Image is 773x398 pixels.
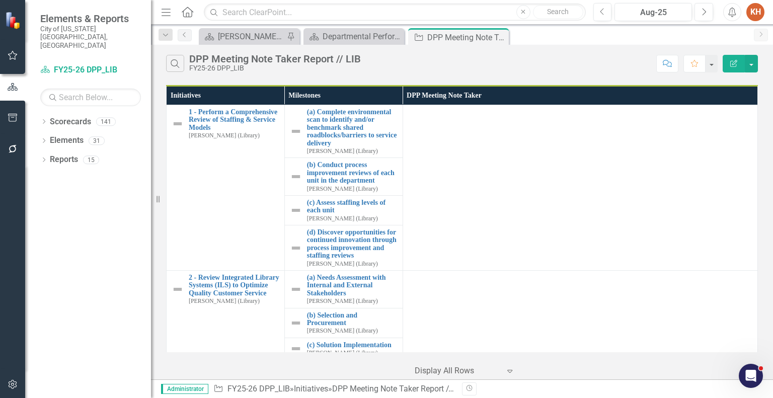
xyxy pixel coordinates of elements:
[161,384,208,394] span: Administrator
[5,12,23,29] img: ClearPoint Strategy
[533,5,583,19] button: Search
[290,317,302,329] img: Not Defined
[50,116,91,128] a: Scorecards
[403,105,757,271] td: Double-Click to Edit
[306,30,402,43] a: Departmental Performance Plans - 3 Columns
[290,204,302,216] img: Not Defined
[290,242,302,254] img: Not Defined
[284,225,403,271] td: Double-Click to Edit Right Click for Context Menu
[284,271,403,308] td: Double-Click to Edit Right Click for Context Menu
[218,30,284,43] div: [PERSON_NAME]'s Home
[172,118,184,130] img: Not Defined
[189,53,361,64] div: DPP Meeting Note Taker Report // LIB
[307,148,378,154] small: [PERSON_NAME] (Library)
[167,105,285,271] td: Double-Click to Edit Right Click for Context Menu
[307,161,398,184] a: (b) Conduct process improvement reviews of each unit in the department
[50,154,78,166] a: Reports
[189,298,260,304] small: [PERSON_NAME] (Library)
[323,30,402,43] div: Departmental Performance Plans - 3 Columns
[284,105,403,158] td: Double-Click to Edit Right Click for Context Menu
[290,171,302,183] img: Not Defined
[201,30,284,43] a: [PERSON_NAME]'s Home
[547,8,569,16] span: Search
[172,283,184,295] img: Not Defined
[618,7,688,19] div: Aug-25
[739,364,763,388] iframe: Intercom live chat
[427,31,506,44] div: DPP Meeting Note Taker Report // LIB
[189,132,260,139] small: [PERSON_NAME] (Library)
[290,283,302,295] img: Not Defined
[307,328,378,334] small: [PERSON_NAME] (Library)
[307,350,378,356] small: [PERSON_NAME] (Library)
[290,125,302,137] img: Not Defined
[307,199,398,214] a: (c) Assess staffing levels of each unit
[167,271,285,397] td: Double-Click to Edit Right Click for Context Menu
[213,383,454,395] div: » »
[746,3,764,21] button: KH
[284,338,403,360] td: Double-Click to Edit Right Click for Context Menu
[307,298,378,304] small: [PERSON_NAME] (Library)
[294,384,328,393] a: Initiatives
[614,3,692,21] button: Aug-25
[332,384,466,393] div: DPP Meeting Note Taker Report // LIB
[189,274,279,297] a: 2 - Review Integrated Library Systems (ILS) to Optimize Quality Customer Service
[189,64,361,72] div: FY25-26 DPP_LIB
[284,195,403,225] td: Double-Click to Edit Right Click for Context Menu
[40,89,141,106] input: Search Below...
[307,228,398,260] a: (d) Discover opportunities for continued innovation through process improvement and staffing reviews
[96,117,116,126] div: 141
[307,108,398,147] a: (a) Complete environmental scan to identify and/or benchmark shared roadblocks/barriers to servic...
[227,384,290,393] a: FY25-26 DPP_LIB
[50,135,84,146] a: Elements
[307,261,378,267] small: [PERSON_NAME] (Library)
[40,25,141,49] small: City of [US_STATE][GEOGRAPHIC_DATA], [GEOGRAPHIC_DATA]
[189,108,279,131] a: 1 - Perform a Comprehensive Review of Staffing & Service Models
[284,308,403,338] td: Double-Click to Edit Right Click for Context Menu
[290,343,302,355] img: Not Defined
[307,274,398,297] a: (a) Needs Assessment with Internal and External Stakeholders
[89,136,105,145] div: 31
[307,341,398,349] a: (c) Solution Implementation
[40,64,141,76] a: FY25-26 DPP_LIB
[40,13,141,25] span: Elements & Reports
[403,271,757,397] td: Double-Click to Edit
[307,215,378,222] small: [PERSON_NAME] (Library)
[284,158,403,196] td: Double-Click to Edit Right Click for Context Menu
[307,311,398,327] a: (b) Selection and Procurement
[307,186,378,192] small: [PERSON_NAME] (Library)
[83,155,99,164] div: 15
[204,4,585,21] input: Search ClearPoint...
